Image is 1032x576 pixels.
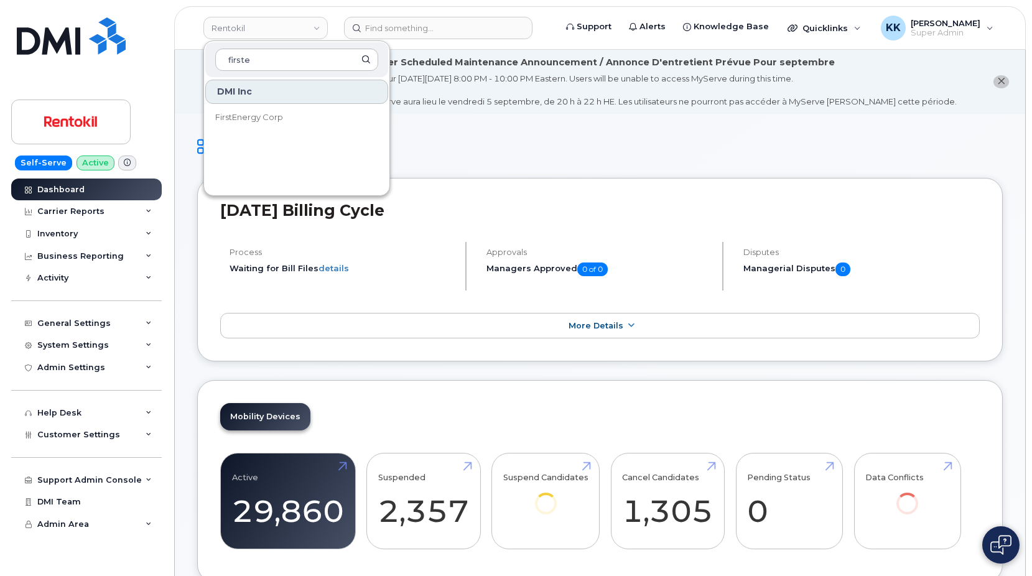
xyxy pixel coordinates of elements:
span: 0 of 0 [577,262,608,276]
a: Pending Status 0 [747,460,831,542]
a: Active 29,860 [232,460,344,542]
h4: Approvals [486,248,712,257]
div: September Scheduled Maintenance Announcement / Annonce D'entretient Prévue Pour septembre [342,56,835,69]
span: 0 [835,262,850,276]
span: FirstEnergy Corp [215,111,283,124]
a: Mobility Devices [220,403,310,430]
a: Suspended 2,357 [378,460,469,542]
img: Open chat [990,535,1011,555]
div: MyServe scheduled maintenance will occur [DATE][DATE] 8:00 PM - 10:00 PM Eastern. Users will be u... [220,73,957,108]
h5: Managers Approved [486,262,712,276]
h1: Dashboard [197,136,1003,158]
a: Cancel Candidates 1,305 [622,460,713,542]
h5: Managerial Disputes [743,262,980,276]
a: Suspend Candidates [503,460,588,532]
div: DMI Inc [205,80,388,104]
button: close notification [993,75,1009,88]
input: Search [215,49,378,71]
h4: Process [230,248,455,257]
li: Waiting for Bill Files [230,262,455,274]
a: Data Conflicts [865,460,949,532]
span: More Details [569,321,623,330]
a: details [318,263,349,273]
a: FirstEnergy Corp [205,105,388,130]
h2: [DATE] Billing Cycle [220,201,980,220]
h4: Disputes [743,248,980,257]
